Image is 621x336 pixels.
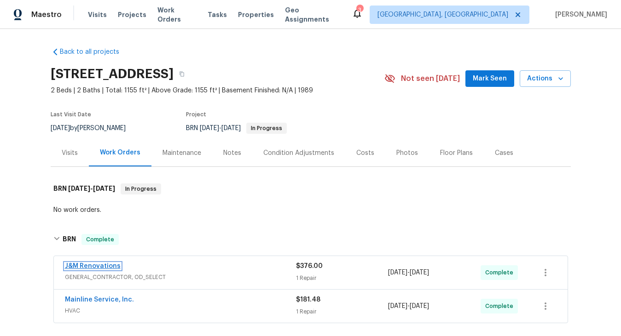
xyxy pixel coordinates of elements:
[163,148,201,158] div: Maintenance
[186,125,287,131] span: BRN
[62,148,78,158] div: Visits
[51,125,70,131] span: [DATE]
[122,184,160,194] span: In Progress
[285,6,341,24] span: Geo Assignments
[485,302,517,311] span: Complete
[51,174,571,204] div: BRN [DATE]-[DATE]In Progress
[410,303,429,309] span: [DATE]
[100,148,140,157] div: Work Orders
[68,185,90,192] span: [DATE]
[473,73,507,85] span: Mark Seen
[65,296,134,303] a: Mainline Service, Inc.
[495,148,513,158] div: Cases
[296,296,320,303] span: $181.48
[238,10,274,19] span: Properties
[551,10,607,19] span: [PERSON_NAME]
[65,306,296,315] span: HVAC
[356,148,374,158] div: Costs
[51,86,384,95] span: 2 Beds | 2 Baths | Total: 1155 ft² | Above Grade: 1155 ft² | Basement Finished: N/A | 1989
[51,69,174,79] h2: [STREET_ADDRESS]
[68,185,115,192] span: -
[520,70,571,87] button: Actions
[296,273,389,283] div: 1 Repair
[527,73,563,85] span: Actions
[223,148,241,158] div: Notes
[388,302,429,311] span: -
[31,10,62,19] span: Maestro
[296,307,389,316] div: 1 Repair
[65,263,121,269] a: J&M Renovations
[221,125,241,131] span: [DATE]
[401,74,460,83] span: Not seen [DATE]
[51,225,571,254] div: BRN Complete
[440,148,473,158] div: Floor Plans
[63,234,76,245] h6: BRN
[485,268,517,277] span: Complete
[200,125,241,131] span: -
[200,125,219,131] span: [DATE]
[388,303,407,309] span: [DATE]
[247,125,286,131] span: In Progress
[157,6,197,24] span: Work Orders
[174,66,190,82] button: Copy Address
[88,10,107,19] span: Visits
[296,263,323,269] span: $376.00
[410,269,429,276] span: [DATE]
[356,6,363,15] div: 3
[93,185,115,192] span: [DATE]
[388,268,429,277] span: -
[388,269,407,276] span: [DATE]
[263,148,334,158] div: Condition Adjustments
[465,70,514,87] button: Mark Seen
[51,112,91,117] span: Last Visit Date
[53,183,115,194] h6: BRN
[208,11,227,18] span: Tasks
[377,10,508,19] span: [GEOGRAPHIC_DATA], [GEOGRAPHIC_DATA]
[53,205,568,215] div: No work orders.
[51,47,139,57] a: Back to all projects
[51,123,137,134] div: by [PERSON_NAME]
[82,235,118,244] span: Complete
[186,112,206,117] span: Project
[65,273,296,282] span: GENERAL_CONTRACTOR, OD_SELECT
[118,10,146,19] span: Projects
[396,148,418,158] div: Photos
